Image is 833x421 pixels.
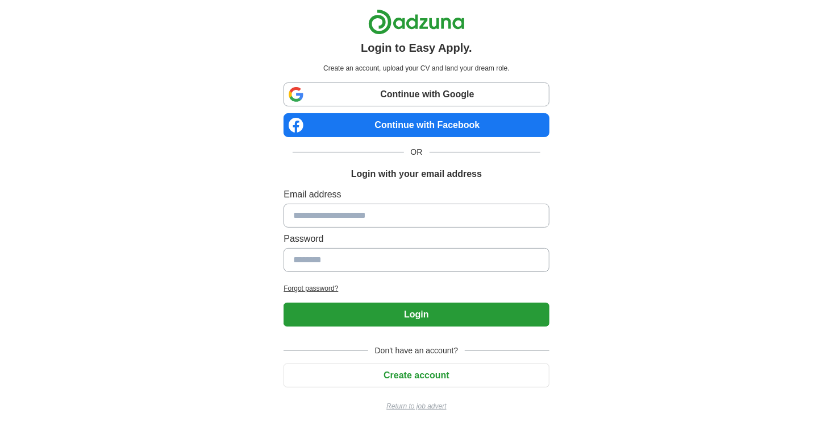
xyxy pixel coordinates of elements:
p: Create an account, upload your CV and land your dream role. [286,63,547,73]
a: Create account [284,370,549,380]
label: Email address [284,188,549,201]
a: Forgot password? [284,283,549,294]
button: Login [284,303,549,327]
label: Password [284,232,549,246]
img: Adzuna logo [368,9,465,35]
span: Don't have an account? [368,345,465,357]
a: Continue with Facebook [284,113,549,137]
h1: Login with your email address [351,167,482,181]
a: Continue with Google [284,82,549,106]
span: OR [404,146,430,158]
a: Return to job advert [284,401,549,411]
button: Create account [284,364,549,387]
h1: Login to Easy Apply. [361,39,472,56]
